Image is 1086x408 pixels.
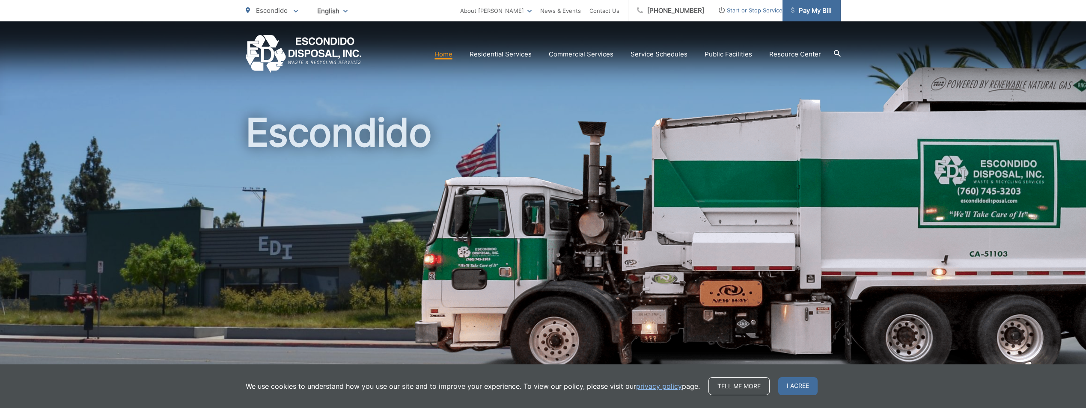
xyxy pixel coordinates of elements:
span: Pay My Bill [791,6,832,16]
span: I agree [778,377,818,395]
a: Commercial Services [549,49,613,59]
a: About [PERSON_NAME] [460,6,532,16]
a: privacy policy [636,381,682,391]
a: Home [434,49,452,59]
a: Resource Center [769,49,821,59]
a: Contact Us [589,6,619,16]
span: English [311,3,354,18]
a: Tell me more [708,377,770,395]
h1: Escondido [246,111,841,382]
p: We use cookies to understand how you use our site and to improve your experience. To view our pol... [246,381,700,391]
a: Public Facilities [705,49,752,59]
a: Residential Services [470,49,532,59]
a: EDCD logo. Return to the homepage. [246,35,362,73]
a: Service Schedules [631,49,687,59]
span: Escondido [256,6,288,15]
a: News & Events [540,6,581,16]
